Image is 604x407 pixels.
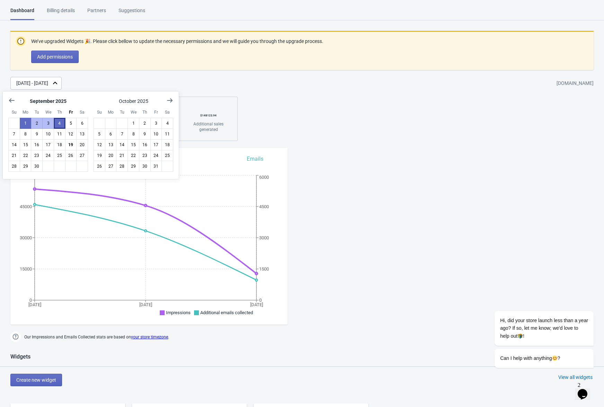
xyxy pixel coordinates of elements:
[20,150,32,161] button: September 22 2025
[31,139,43,150] button: September 16 2025
[187,110,230,121] div: $ 148123.94
[76,129,88,140] button: September 13 2025
[128,106,139,118] div: Wednesday
[20,235,32,240] tspan: 30000
[150,139,162,150] button: October 17 2025
[29,298,32,303] tspan: 0
[128,129,139,140] button: October 8 2025
[8,106,20,118] div: Sunday
[128,150,139,161] button: October 22 2025
[139,129,151,140] button: October 9 2025
[31,118,43,129] button: September 2 2025
[128,161,139,172] button: October 29 2025
[128,118,139,129] button: October 1 2025
[557,77,594,90] div: [DOMAIN_NAME]
[250,302,263,307] tspan: [DATE]
[150,129,162,140] button: October 10 2025
[150,150,162,161] button: October 24 2025
[558,374,593,381] div: View all widgets
[161,106,173,118] div: Saturday
[65,150,77,161] button: September 26 2025
[200,310,253,315] span: Additional emails collected
[161,129,173,140] button: October 11 2025
[31,106,43,118] div: Tuesday
[164,94,176,107] button: Show next month, November 2025
[16,80,48,87] div: [DATE] - [DATE]
[150,106,162,118] div: Friday
[105,139,117,150] button: October 13 2025
[54,129,65,140] button: September 11 2025
[139,118,151,129] button: October 2 2025
[8,161,20,172] button: September 28 2025
[161,118,173,129] button: October 4 2025
[10,374,62,386] button: Create new widget
[54,118,65,129] button: September 4 2025
[259,266,269,272] tspan: 1500
[20,266,32,272] tspan: 15000
[16,377,56,383] span: Create new widget
[139,150,151,161] button: October 23 2025
[128,139,139,150] button: October 15 2025
[131,335,168,339] a: your store timezone
[76,139,88,150] button: September 20 2025
[31,129,43,140] button: September 9 2025
[42,129,54,140] button: September 10 2025
[116,150,128,161] button: October 21 2025
[161,150,173,161] button: October 25 2025
[259,204,269,209] tspan: 4500
[31,150,43,161] button: September 23 2025
[116,139,128,150] button: October 14 2025
[94,150,105,161] button: October 19 2025
[42,118,54,129] button: September 3 2025
[150,118,162,129] button: October 3 2025
[94,139,105,150] button: October 12 2025
[472,248,597,376] iframe: chat widget
[116,161,128,172] button: October 28 2025
[54,106,65,118] div: Thursday
[31,51,79,63] button: Add permissions
[65,106,77,118] div: Friday
[47,7,75,19] div: Billing details
[8,129,20,140] button: September 7 2025
[94,161,105,172] button: October 26 2025
[65,129,77,140] button: September 12 2025
[575,379,597,400] iframe: chat widget
[150,161,162,172] button: October 31 2025
[31,38,323,45] p: We’ve upgraded Widgets 🎉. Please click bellow to update the necessary permissions and we will gui...
[65,139,77,150] button: Today September 19 2025
[8,150,20,161] button: September 21 2025
[161,139,173,150] button: October 18 2025
[139,161,151,172] button: October 30 2025
[259,235,269,240] tspan: 3000
[139,139,151,150] button: October 16 2025
[76,150,88,161] button: September 27 2025
[119,7,145,19] div: Suggestions
[76,106,88,118] div: Saturday
[139,106,151,118] div: Thursday
[105,129,117,140] button: October 6 2025
[139,302,152,307] tspan: [DATE]
[20,204,32,209] tspan: 45000
[28,302,41,307] tspan: [DATE]
[20,118,32,129] button: September 1 2025
[116,106,128,118] div: Tuesday
[20,139,32,150] button: September 15 2025
[259,298,262,303] tspan: 0
[20,161,32,172] button: September 29 2025
[187,121,230,132] div: Additional sales generated
[20,106,32,118] div: Monday
[20,129,32,140] button: September 8 2025
[94,129,105,140] button: October 5 2025
[42,150,54,161] button: September 24 2025
[105,161,117,172] button: October 27 2025
[24,331,169,343] span: Our Impressions and Emails Collected stats are based on .
[166,310,191,315] span: Impressions
[37,54,73,60] span: Add permissions
[10,331,21,342] img: help.png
